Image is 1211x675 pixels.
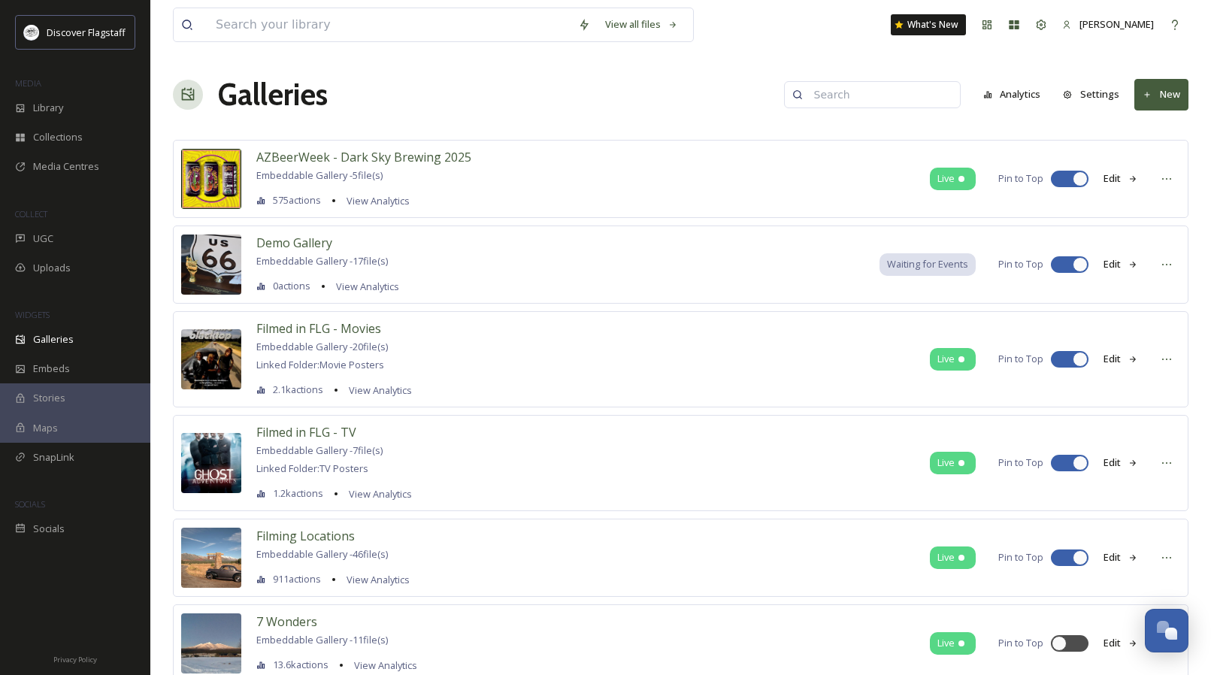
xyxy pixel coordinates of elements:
[256,320,381,337] span: Filmed in FLG - Movies
[998,456,1043,470] span: Pin to Top
[33,450,74,465] span: SnapLink
[181,613,241,673] img: 36963fc0-0957-4f39-8670-2e46b064ed4c.jpg
[256,168,383,182] span: Embeddable Gallery - 5 file(s)
[15,208,47,219] span: COLLECT
[33,261,71,275] span: Uploads
[1096,543,1146,572] button: Edit
[256,613,317,630] span: 7 Wonders
[998,352,1043,366] span: Pin to Top
[33,421,58,435] span: Maps
[256,633,388,646] span: Embeddable Gallery - 11 file(s)
[976,80,1049,109] button: Analytics
[341,381,412,399] a: View Analytics
[887,257,968,271] span: Waiting for Events
[273,572,321,586] span: 911 actions
[937,456,955,470] span: Live
[598,10,686,39] a: View all files
[1096,164,1146,193] button: Edit
[328,277,399,295] a: View Analytics
[15,77,41,89] span: MEDIA
[998,171,1043,186] span: Pin to Top
[256,528,355,544] span: Filming Locations
[998,550,1043,565] span: Pin to Top
[998,257,1043,271] span: Pin to Top
[273,279,310,293] span: 0 actions
[33,362,70,376] span: Embeds
[33,232,53,246] span: UGC
[937,550,955,565] span: Live
[273,658,328,672] span: 13.6k actions
[807,80,952,110] input: Search
[256,424,356,440] span: Filmed in FLG - TV
[256,235,332,251] span: Demo Gallery
[256,358,384,371] span: Linked Folder: Movie Posters
[33,101,63,115] span: Library
[33,522,65,536] span: Socials
[347,194,410,207] span: View Analytics
[33,391,65,405] span: Stories
[998,636,1043,650] span: Pin to Top
[1134,79,1188,110] button: New
[47,26,126,39] span: Discover Flagstaff
[1055,10,1161,39] a: [PERSON_NAME]
[181,329,241,389] img: 49fe153f-849b-483d-abfd-95acd70a184f.jpg
[891,14,966,35] a: What's New
[937,171,955,186] span: Live
[181,433,241,493] img: 951366e6-21d5-4077-ac5c-b2c0355470d3.jpg
[1055,80,1127,109] button: Settings
[349,383,412,397] span: View Analytics
[53,655,97,664] span: Privacy Policy
[937,352,955,366] span: Live
[256,340,388,353] span: Embeddable Gallery - 20 file(s)
[256,356,412,374] a: Linked Folder:Movie Posters
[976,80,1056,109] a: Analytics
[15,498,45,510] span: SOCIALS
[339,192,410,210] a: View Analytics
[1096,628,1146,658] button: Edit
[336,280,399,293] span: View Analytics
[24,25,39,40] img: Untitled%20design%20(1).png
[15,309,50,320] span: WIDGETS
[1145,609,1188,652] button: Open Chat
[33,159,99,174] span: Media Centres
[1096,250,1146,279] button: Edit
[256,443,383,457] span: Embeddable Gallery - 7 file(s)
[273,193,321,207] span: 575 actions
[256,149,471,165] span: AZBeerWeek - Dark Sky Brewing 2025
[1096,344,1146,374] button: Edit
[53,649,97,667] a: Privacy Policy
[256,462,368,475] span: Linked Folder: TV Posters
[347,656,417,674] a: View Analytics
[218,72,328,117] a: Galleries
[273,486,323,501] span: 1.2k actions
[273,383,323,397] span: 2.1k actions
[349,487,412,501] span: View Analytics
[1055,80,1134,109] a: Settings
[1079,17,1154,31] span: [PERSON_NAME]
[181,235,241,295] img: b3b13792-e210-4be4-b023-252d704b46d6.jpg
[256,254,388,268] span: Embeddable Gallery - 17 file(s)
[256,547,388,561] span: Embeddable Gallery - 46 file(s)
[181,528,241,588] img: cf742e5f-ef4a-457b-9135-ed8bea404bd1.jpg
[339,571,410,589] a: View Analytics
[33,130,83,144] span: Collections
[256,459,412,477] a: Linked Folder:TV Posters
[181,149,241,209] img: 6bab3d90-da60-4252-9033-802534817167.jpg
[937,636,955,650] span: Live
[354,658,417,672] span: View Analytics
[33,332,74,347] span: Galleries
[347,573,410,586] span: View Analytics
[341,485,412,503] a: View Analytics
[208,8,571,41] input: Search your library
[1096,448,1146,477] button: Edit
